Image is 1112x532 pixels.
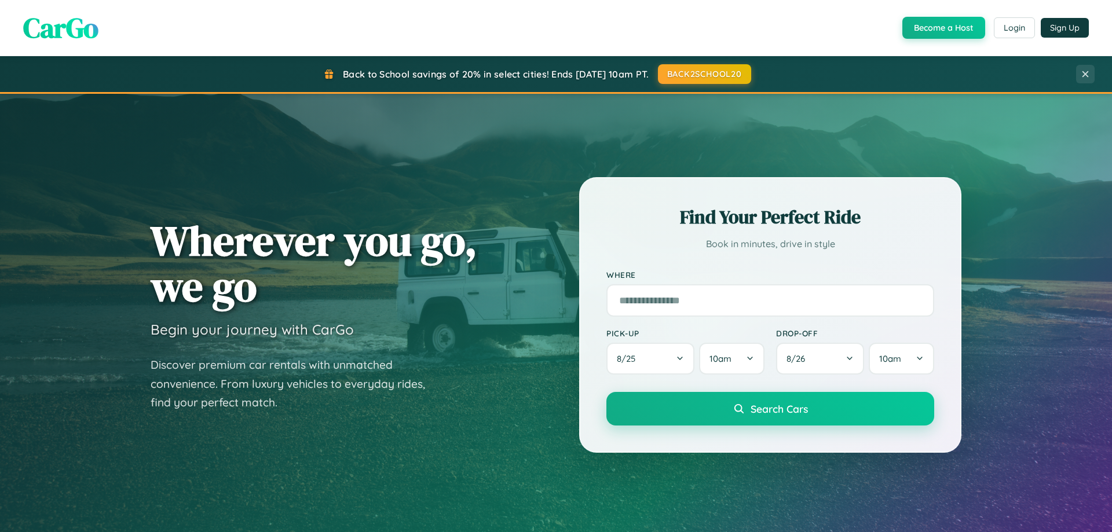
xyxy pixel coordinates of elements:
button: Search Cars [606,392,934,425]
label: Drop-off [776,328,934,338]
span: 8 / 26 [787,353,811,364]
button: Login [994,17,1035,38]
p: Book in minutes, drive in style [606,236,934,252]
p: Discover premium car rentals with unmatched convenience. From luxury vehicles to everyday rides, ... [151,355,440,412]
button: 8/25 [606,343,694,375]
button: Sign Up [1041,18,1089,38]
span: Search Cars [751,402,808,415]
label: Where [606,270,934,280]
span: 10am [709,353,731,364]
h3: Begin your journey with CarGo [151,321,354,338]
button: 10am [699,343,765,375]
button: BACK2SCHOOL20 [658,64,751,84]
h2: Find Your Perfect Ride [606,204,934,230]
h1: Wherever you go, we go [151,218,477,309]
button: Become a Host [902,17,985,39]
label: Pick-up [606,328,765,338]
span: 10am [879,353,901,364]
button: 10am [869,343,934,375]
span: CarGo [23,9,98,47]
span: 8 / 25 [617,353,641,364]
span: Back to School savings of 20% in select cities! Ends [DATE] 10am PT. [343,68,649,80]
button: 8/26 [776,343,864,375]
